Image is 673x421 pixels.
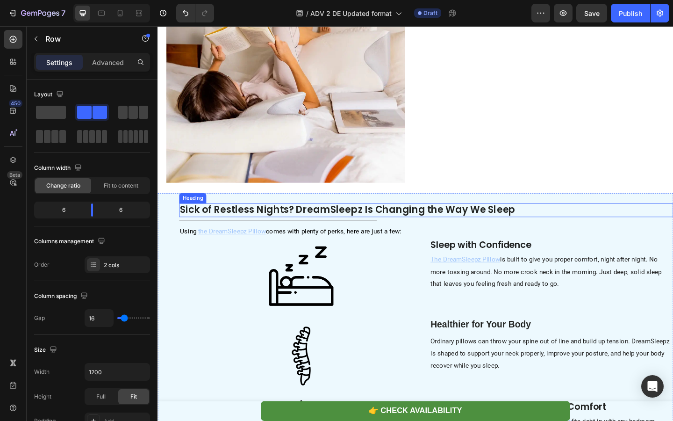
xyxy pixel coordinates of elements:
button: Save [576,4,607,22]
input: Auto [85,310,113,327]
strong: Healthier for Your Body [297,319,406,329]
div: Heading [25,183,51,191]
a: The DreamSleepz Pillow [297,249,372,258]
strong: Sick of Restless Nights? DreamSleepz Is Changing the Way We Sleep [24,192,389,207]
span: / [306,8,308,18]
div: 2 cols [104,261,148,269]
p: 7 [61,7,65,19]
div: Columns management [34,235,107,248]
div: Gap [34,314,45,322]
div: Open Intercom Messenger [641,375,664,398]
div: Height [34,392,51,401]
span: ADV 2 DE Updated format [310,8,392,18]
div: Beta [7,171,22,179]
span: Change ratio [46,181,80,190]
button: Publish [611,4,650,22]
div: 6 [100,203,148,217]
span: Draft [423,9,437,17]
div: Publish [619,8,642,18]
img: Alt image [121,237,191,307]
p: Row [45,33,125,44]
span: Using [24,219,42,227]
div: Undo/Redo [176,4,214,22]
button: 7 [4,4,70,22]
strong: Sleep with Confidence [297,231,407,245]
div: Column width [34,162,84,174]
div: Size [34,344,59,356]
span: Fit to content [104,181,138,190]
a: the DreamSleepz Pillow [44,218,118,227]
div: 450 [9,100,22,107]
u: the DreamSleepz Pillow [44,219,118,227]
p: Advanced [92,58,124,67]
input: Auto [85,363,150,380]
strong: Smart Design Meets Everyday Comfort [297,407,488,421]
div: Layout [34,88,65,101]
iframe: Design area [158,26,673,421]
span: Fit [130,392,137,401]
span: is built to give you proper comfort, night after night. No more tossing around. No more crook nec... [297,249,548,285]
div: Width [34,368,50,376]
div: Column spacing [34,290,90,303]
div: Order [34,261,50,269]
div: 6 [36,203,84,217]
span: Ordinary pillows can throw your spine out of line and build up tension. DreamSleepz is shaped to ... [297,338,557,374]
span: Save [584,9,600,17]
span: comes with plenty of perks, here are just a few: [118,219,265,227]
img: Alt image [121,324,191,394]
span: Full [96,392,106,401]
p: Settings [46,58,72,67]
